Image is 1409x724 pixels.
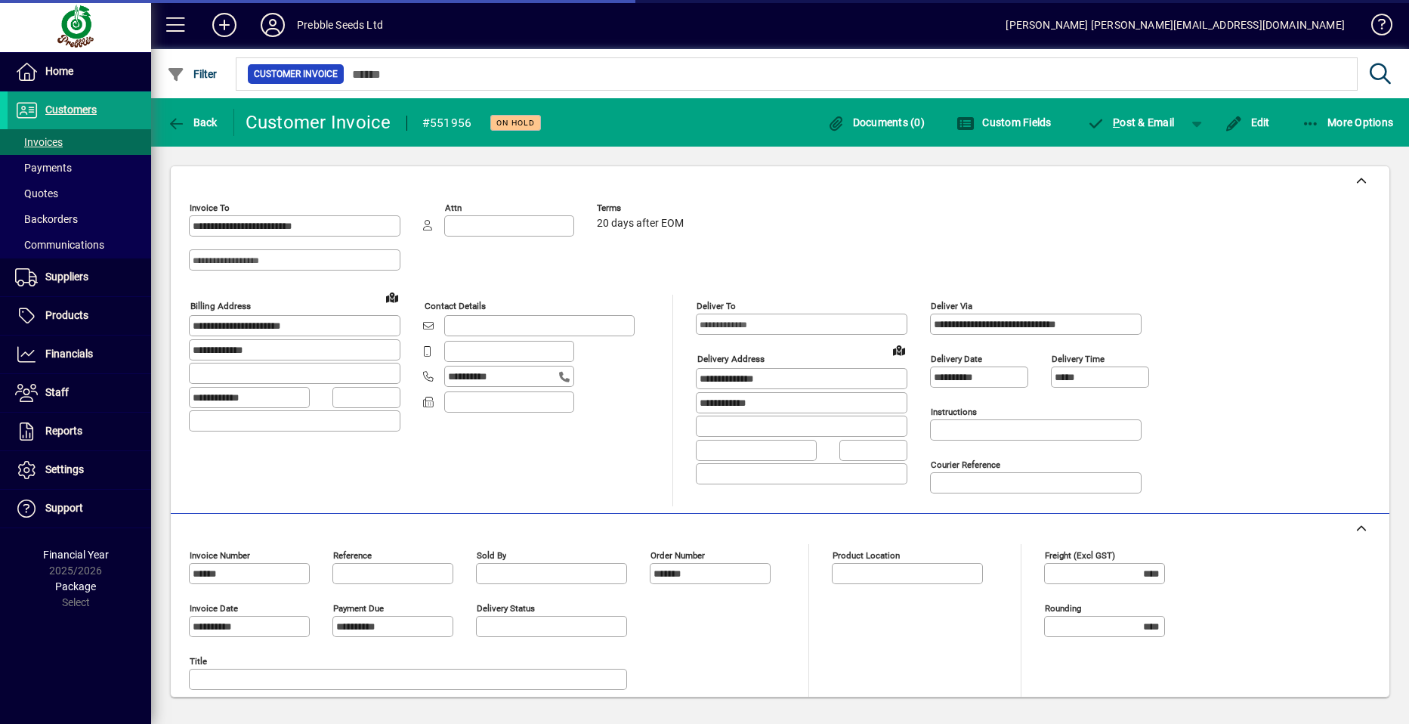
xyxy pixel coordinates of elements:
[1006,13,1345,37] div: [PERSON_NAME] [PERSON_NAME][EMAIL_ADDRESS][DOMAIN_NAME]
[887,338,911,362] a: View on map
[1087,116,1175,128] span: ost & Email
[650,550,705,561] mat-label: Order number
[8,53,151,91] a: Home
[931,459,1000,470] mat-label: Courier Reference
[827,116,925,128] span: Documents (0)
[45,271,88,283] span: Suppliers
[8,297,151,335] a: Products
[15,136,63,148] span: Invoices
[8,181,151,206] a: Quotes
[254,67,338,82] span: Customer Invoice
[333,603,384,614] mat-label: Payment due
[477,603,535,614] mat-label: Delivery status
[45,386,69,398] span: Staff
[200,11,249,39] button: Add
[956,116,1052,128] span: Custom Fields
[1045,550,1115,561] mat-label: Freight (excl GST)
[1302,116,1394,128] span: More Options
[8,206,151,232] a: Backorders
[833,550,900,561] mat-label: Product location
[496,118,535,128] span: On hold
[45,309,88,321] span: Products
[45,65,73,77] span: Home
[45,502,83,514] span: Support
[445,203,462,213] mat-label: Attn
[1113,116,1120,128] span: P
[45,348,93,360] span: Financials
[190,550,250,561] mat-label: Invoice number
[8,336,151,373] a: Financials
[8,413,151,450] a: Reports
[380,285,404,309] a: View on map
[55,580,96,593] span: Package
[15,213,78,225] span: Backorders
[190,603,238,614] mat-label: Invoice date
[8,129,151,155] a: Invoices
[190,203,230,213] mat-label: Invoice To
[167,68,218,80] span: Filter
[163,60,221,88] button: Filter
[246,110,391,135] div: Customer Invoice
[8,451,151,489] a: Settings
[1360,3,1390,52] a: Knowledge Base
[15,239,104,251] span: Communications
[15,187,58,200] span: Quotes
[597,203,688,213] span: Terms
[297,13,383,37] div: Prebble Seeds Ltd
[1298,109,1398,136] button: More Options
[8,232,151,258] a: Communications
[45,425,82,437] span: Reports
[45,104,97,116] span: Customers
[823,109,929,136] button: Documents (0)
[8,490,151,528] a: Support
[1080,109,1182,136] button: Post & Email
[15,162,72,174] span: Payments
[190,656,207,667] mat-label: Title
[931,301,972,311] mat-label: Deliver via
[597,218,684,230] span: 20 days after EOM
[1225,116,1270,128] span: Edit
[249,11,297,39] button: Profile
[43,549,109,561] span: Financial Year
[422,111,472,135] div: #551956
[1052,354,1105,364] mat-label: Delivery time
[477,550,506,561] mat-label: Sold by
[163,109,221,136] button: Back
[953,109,1055,136] button: Custom Fields
[1221,109,1274,136] button: Edit
[931,354,982,364] mat-label: Delivery date
[8,374,151,412] a: Staff
[45,463,84,475] span: Settings
[1045,603,1081,614] mat-label: Rounding
[8,155,151,181] a: Payments
[151,109,234,136] app-page-header-button: Back
[333,550,372,561] mat-label: Reference
[167,116,218,128] span: Back
[931,407,977,417] mat-label: Instructions
[8,258,151,296] a: Suppliers
[697,301,736,311] mat-label: Deliver To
